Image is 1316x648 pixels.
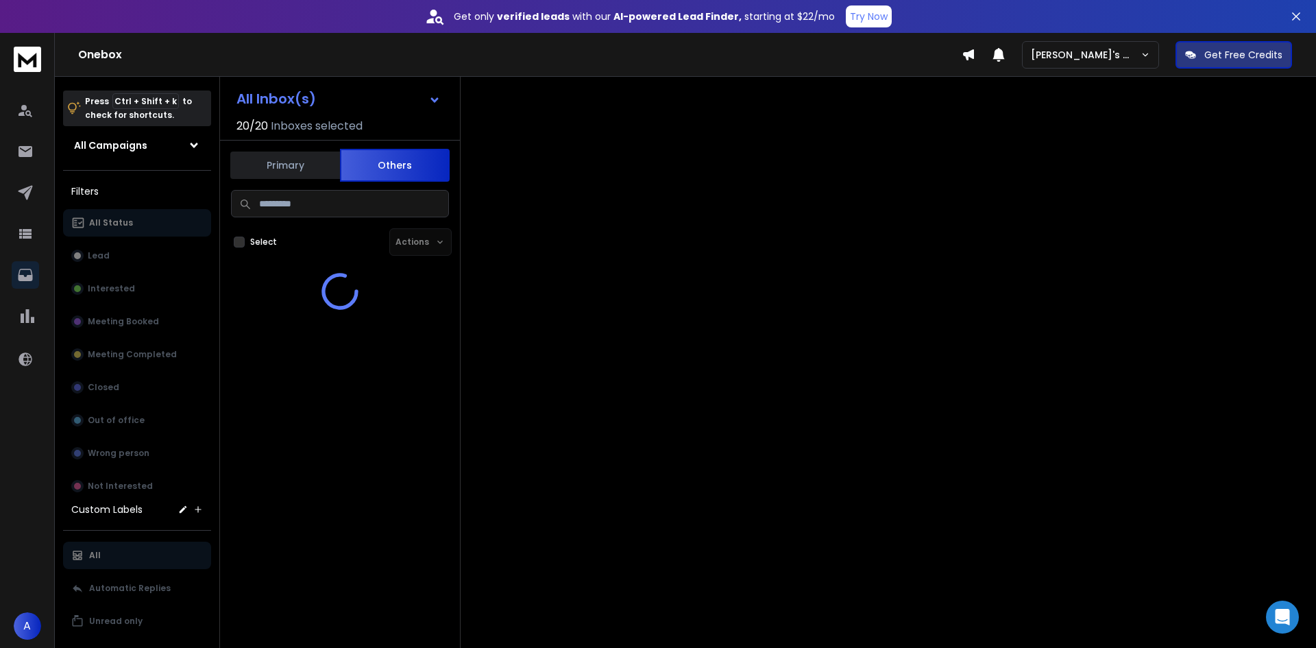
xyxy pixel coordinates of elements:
[78,47,962,63] h1: Onebox
[14,612,41,640] button: A
[850,10,888,23] p: Try Now
[230,150,340,180] button: Primary
[271,118,363,134] h3: Inboxes selected
[226,85,452,112] button: All Inbox(s)
[1204,48,1282,62] p: Get Free Credits
[236,92,316,106] h1: All Inbox(s)
[85,95,192,122] p: Press to check for shortcuts.
[63,182,211,201] h3: Filters
[497,10,570,23] strong: verified leads
[236,118,268,134] span: 20 / 20
[1266,601,1299,634] div: Open Intercom Messenger
[846,5,892,27] button: Try Now
[1031,48,1141,62] p: [PERSON_NAME]'s Workspace
[613,10,742,23] strong: AI-powered Lead Finder,
[74,139,147,152] h1: All Campaigns
[340,149,450,182] button: Others
[1175,41,1292,69] button: Get Free Credits
[63,132,211,159] button: All Campaigns
[112,93,179,109] span: Ctrl + Shift + k
[14,47,41,72] img: logo
[250,237,277,248] label: Select
[71,503,143,516] h3: Custom Labels
[454,10,835,23] p: Get only with our starting at $22/mo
